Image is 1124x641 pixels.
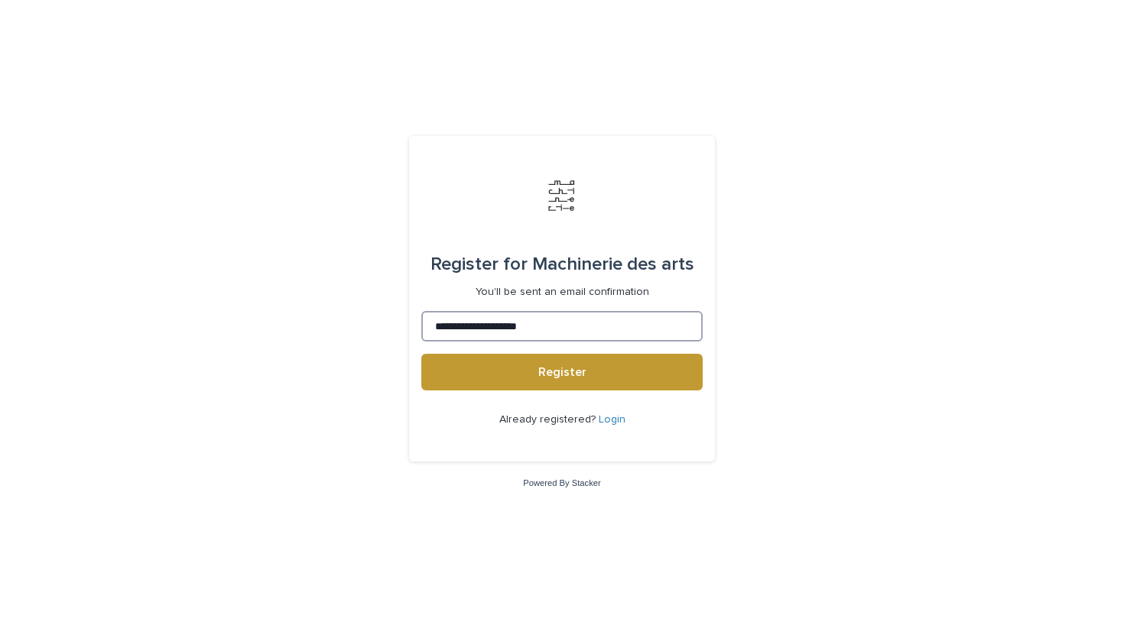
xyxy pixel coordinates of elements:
div: Machinerie des arts [430,243,694,286]
p: You'll be sent an email confirmation [476,286,649,299]
span: Register for [430,255,528,274]
img: Jx8JiDZqSLW7pnA6nIo1 [539,173,585,219]
button: Register [421,354,703,390]
a: Powered By Stacker [523,478,600,487]
span: Already registered? [499,414,599,425]
span: Register [538,366,586,378]
a: Login [599,414,625,425]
